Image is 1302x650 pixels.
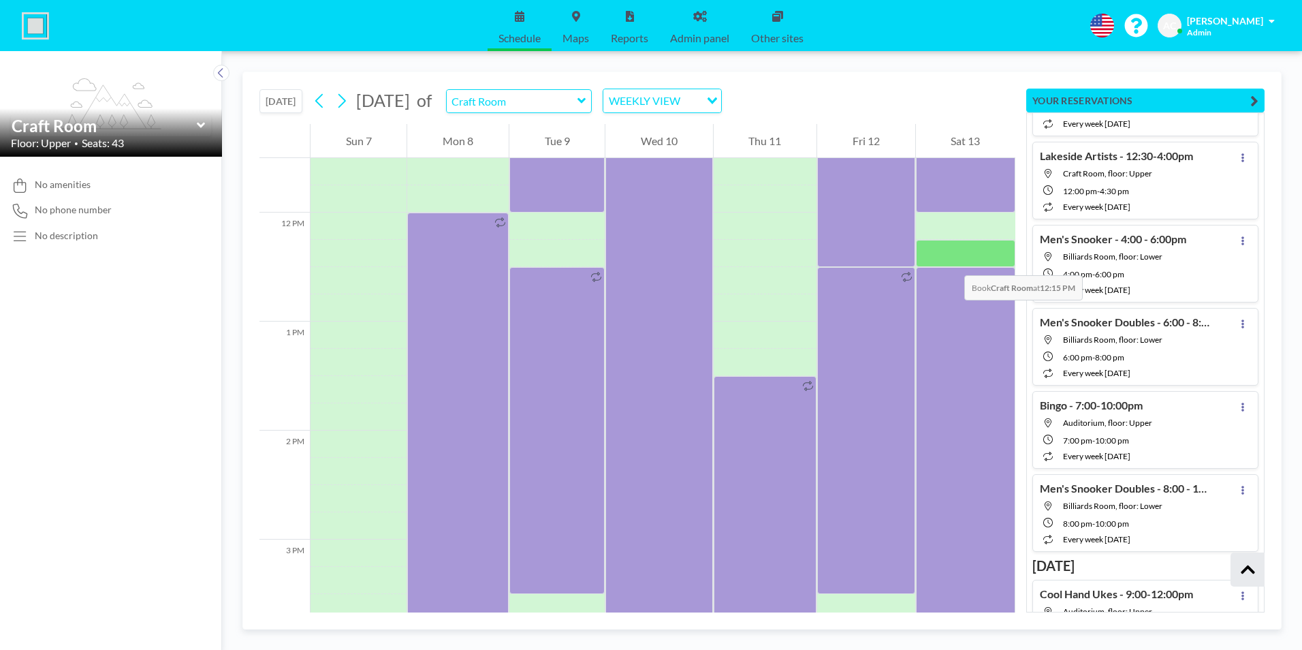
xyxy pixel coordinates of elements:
[964,275,1083,300] span: Book at
[1095,519,1129,529] span: 10:00 PM
[82,136,124,150] span: Seats: 43
[1092,269,1095,279] span: -
[1063,519,1092,529] span: 8:00 PM
[1092,519,1095,529] span: -
[916,124,1015,158] div: Sat 13
[611,33,648,44] span: Reports
[603,89,721,112] div: Search for option
[74,139,78,148] span: •
[12,116,197,136] input: Craft Room
[1063,606,1152,617] span: Auditorium, floor: Upper
[259,213,310,322] div: 12 PM
[1063,534,1130,544] span: every week [DATE]
[1092,352,1095,362] span: -
[1063,186,1097,196] span: 12:00 PM
[1040,283,1075,293] b: 12:15 PM
[1095,435,1129,446] span: 10:00 PM
[714,124,816,158] div: Thu 11
[407,124,508,158] div: Mon 8
[1063,435,1092,446] span: 7:00 PM
[670,33,729,44] span: Admin panel
[1040,587,1193,601] h4: Cool Hand Ukes - 9:00-12:00pm
[1095,269,1124,279] span: 6:00 PM
[259,540,310,649] div: 3 PM
[1092,435,1095,446] span: -
[1063,285,1130,295] span: every week [DATE]
[1100,186,1129,196] span: 4:30 PM
[1040,149,1193,163] h4: Lakeside Artists - 12:30-4:00pm
[35,204,112,216] span: No phone number
[356,90,410,110] span: [DATE]
[11,136,71,150] span: Floor: Upper
[1063,251,1162,262] span: Billiards Room, floor: Lower
[35,230,98,242] div: No description
[1063,269,1092,279] span: 4:00 PM
[35,179,91,191] span: No amenities
[1063,335,1162,345] span: Billiards Room, floor: Lower
[1040,482,1210,495] h4: Men's Snooker Doubles - 8:00 - 10:00pm
[259,431,310,540] div: 2 PM
[1187,27,1211,37] span: Admin
[1063,451,1130,461] span: every week [DATE]
[684,92,699,110] input: Search for option
[606,92,683,110] span: WEEKLY VIEW
[1063,352,1092,362] span: 6:00 PM
[1040,399,1143,412] h4: Bingo - 7:00-10:00pm
[498,33,541,44] span: Schedule
[1063,368,1130,378] span: every week [DATE]
[1040,315,1210,329] h4: Men's Snooker Doubles - 6:00 - 8:00pm
[817,124,915,158] div: Fri 12
[605,124,712,158] div: Wed 10
[1040,232,1186,246] h4: Men's Snooker - 4:00 - 6:00pm
[1032,557,1258,574] h3: [DATE]
[991,283,1033,293] b: Craft Room
[417,90,432,111] span: of
[1063,119,1130,129] span: every week [DATE]
[311,124,407,158] div: Sun 7
[562,33,589,44] span: Maps
[259,104,310,213] div: 11 AM
[1063,168,1152,179] span: Craft Room, floor: Upper
[1097,186,1100,196] span: -
[1095,352,1124,362] span: 8:00 PM
[1063,202,1130,212] span: every week [DATE]
[259,89,302,113] button: [DATE]
[1026,89,1265,112] button: YOUR RESERVATIONS
[1063,418,1152,428] span: Auditorium, floor: Upper
[1187,15,1263,27] span: [PERSON_NAME]
[447,90,577,112] input: Craft Room
[22,12,49,40] img: organization-logo
[1163,20,1176,32] span: AC
[259,322,310,431] div: 1 PM
[751,33,804,44] span: Other sites
[1063,501,1162,511] span: Billiards Room, floor: Lower
[509,124,605,158] div: Tue 9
